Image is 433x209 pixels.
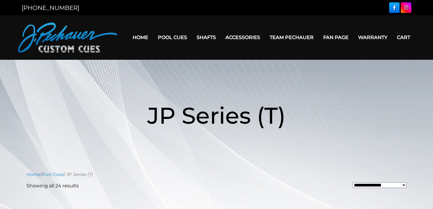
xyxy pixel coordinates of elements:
[352,182,407,188] select: Shop order
[221,30,265,45] a: Accessories
[392,30,415,45] a: Cart
[353,30,392,45] a: Warranty
[18,23,117,53] img: Pechauer Custom Cues
[26,172,40,177] a: Home
[128,30,153,45] a: Home
[147,101,286,129] span: JP Series (T)
[265,30,318,45] a: Team Pechauer
[153,30,192,45] a: Pool Cues
[26,182,79,189] p: Showing all 24 results
[42,172,64,177] a: Pool Cues
[192,30,221,45] a: Shafts
[22,4,79,11] a: [PHONE_NUMBER]
[318,30,353,45] a: Fan Page
[26,171,407,178] nav: Breadcrumb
